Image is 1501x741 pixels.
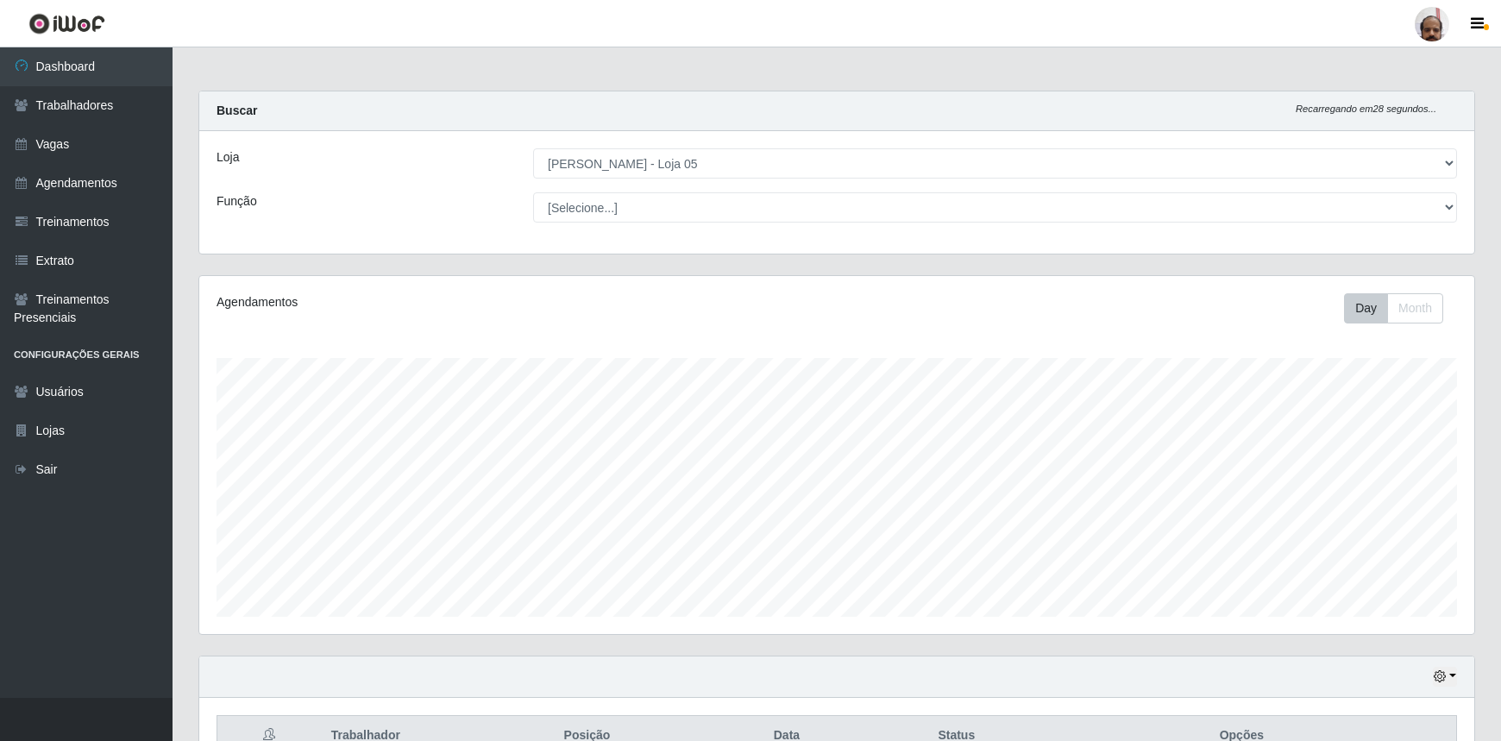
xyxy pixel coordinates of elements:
label: Função [217,192,257,210]
img: CoreUI Logo [28,13,105,35]
button: Day [1344,293,1388,323]
button: Month [1387,293,1443,323]
label: Loja [217,148,239,166]
i: Recarregando em 28 segundos... [1296,104,1436,114]
div: Toolbar with button groups [1344,293,1457,323]
div: Agendamentos [217,293,719,311]
div: First group [1344,293,1443,323]
strong: Buscar [217,104,257,117]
